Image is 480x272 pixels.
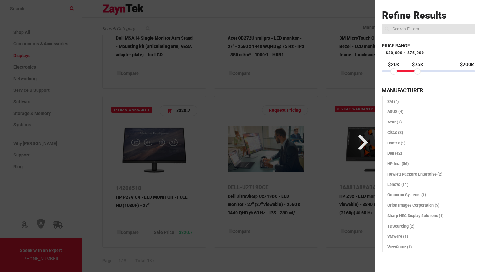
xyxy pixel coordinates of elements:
span: Omnitron Systems (1) [387,192,426,197]
span: VMware (1) [387,234,408,239]
span: Cisco (3) [387,130,403,135]
span: Sharp NEC Display Solutions (1) [387,213,443,218]
span: HP Inc. (56) [387,161,409,166]
input: Search Filters... [382,24,475,34]
span: Acer (3) [387,120,402,124]
span: TDSourcing (2) [387,224,414,229]
span: Contex (1) [387,141,405,145]
span: ViewSonic (1) [387,244,412,249]
span: Lenovo (11) [387,182,408,187]
span: Hewlett Packard Enterprise (2) [387,172,442,176]
span: Orion Images Corporation (5) [387,203,439,208]
span: 3M (4) [387,99,399,104]
span: Dell (42) [387,151,402,156]
span: ASUS (4) [387,109,403,114]
span: $200k [459,60,475,69]
span: $20k [387,60,400,69]
span: $75k [411,60,424,69]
